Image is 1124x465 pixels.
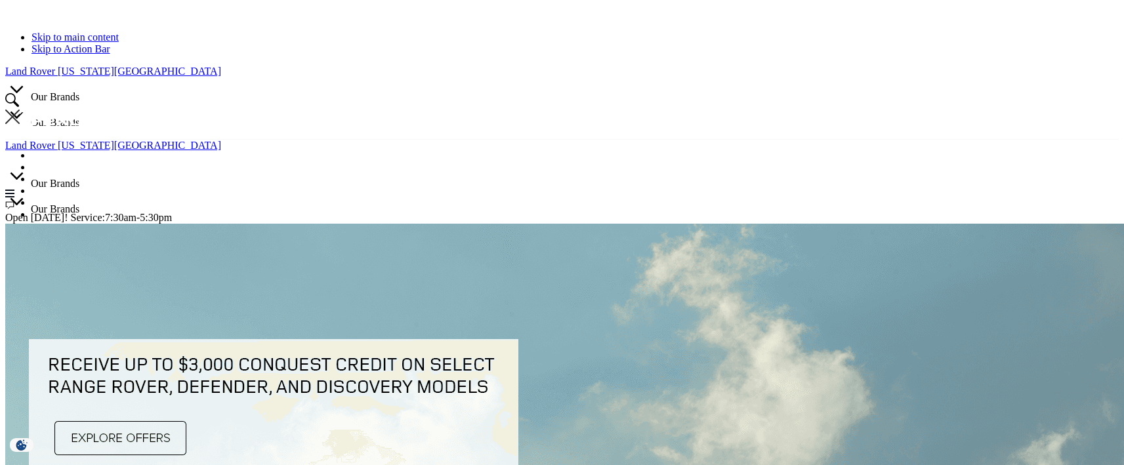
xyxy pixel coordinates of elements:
a: Land Rover [US_STATE][GEOGRAPHIC_DATA] [5,66,221,77]
div: Dropdown icon [5,77,1119,105]
a: Discovery [5,129,1119,140]
a: Open Contact Us Modal [5,200,1119,212]
span: Our Brands [31,91,79,102]
div: Dropdown icon [5,164,1119,215]
span: Our Brands [31,203,79,214]
img: Defender [5,117,109,126]
section: Click to Open Cookie Consent Modal [7,438,37,452]
a: Open Menu Modal [5,188,1119,200]
img: Opt-Out Icon [7,438,37,452]
img: Range Rover [5,106,138,114]
img: Discovery [5,130,115,138]
span: Service: [71,212,105,223]
a: Skip to main content [31,31,119,43]
span: Open [DATE]! [5,212,68,223]
span: 7:30am-5:30pm [105,212,172,223]
a: Skip to Action Bar [31,43,110,54]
